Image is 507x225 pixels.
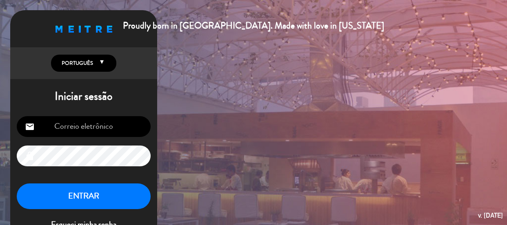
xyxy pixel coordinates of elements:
span: Português [60,59,93,67]
h1: Iniciar sessão [10,90,157,104]
div: v. [DATE] [478,210,503,221]
i: email [25,122,35,132]
button: ENTRAR [17,183,151,209]
i: lock [25,151,35,161]
input: Correio eletrônico [17,116,151,137]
